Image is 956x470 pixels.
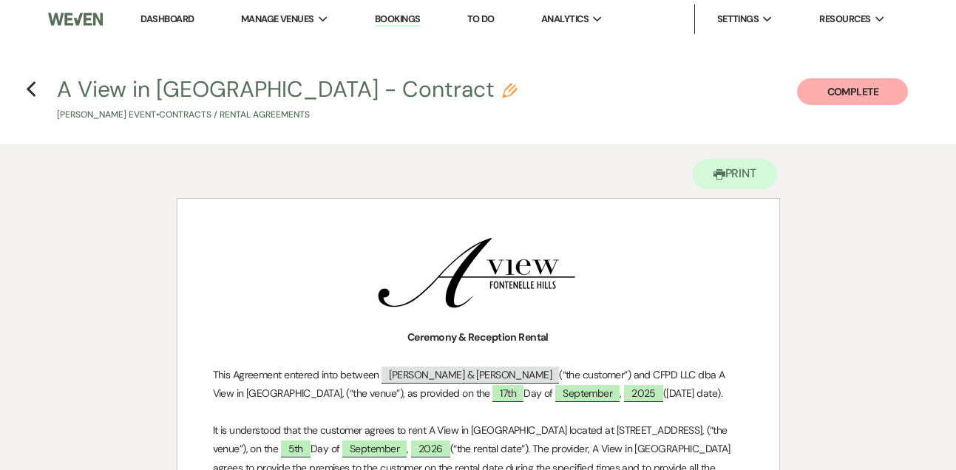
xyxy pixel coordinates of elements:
[411,440,450,457] span: 2026
[819,12,870,27] span: Resources
[541,12,589,27] span: Analytics
[717,12,759,27] span: Settings
[57,78,517,122] button: A View in [GEOGRAPHIC_DATA] - Contract[PERSON_NAME] Event•Contracts / Rental Agreements
[366,236,588,310] img: AView_FH_Black.png
[57,108,517,122] p: [PERSON_NAME] Event • Contracts / Rental Agreements
[693,159,778,189] button: Print
[375,13,421,27] a: Bookings
[241,12,314,27] span: Manage Venues
[140,13,194,25] a: Dashboard
[407,330,549,344] strong: Ceremony & Reception Rental
[797,78,908,105] button: Complete
[467,13,495,25] a: To Do
[624,385,663,402] span: 2025
[342,440,407,457] span: September
[382,367,559,384] span: [PERSON_NAME] & [PERSON_NAME]
[48,4,103,35] img: Weven Logo
[492,385,523,402] span: 17th
[281,440,311,457] span: 5th
[555,385,620,402] span: September
[213,366,744,403] p: This Agreement entered into between (“the customer”) and CFPD LLC dba A View in [GEOGRAPHIC_DATA]...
